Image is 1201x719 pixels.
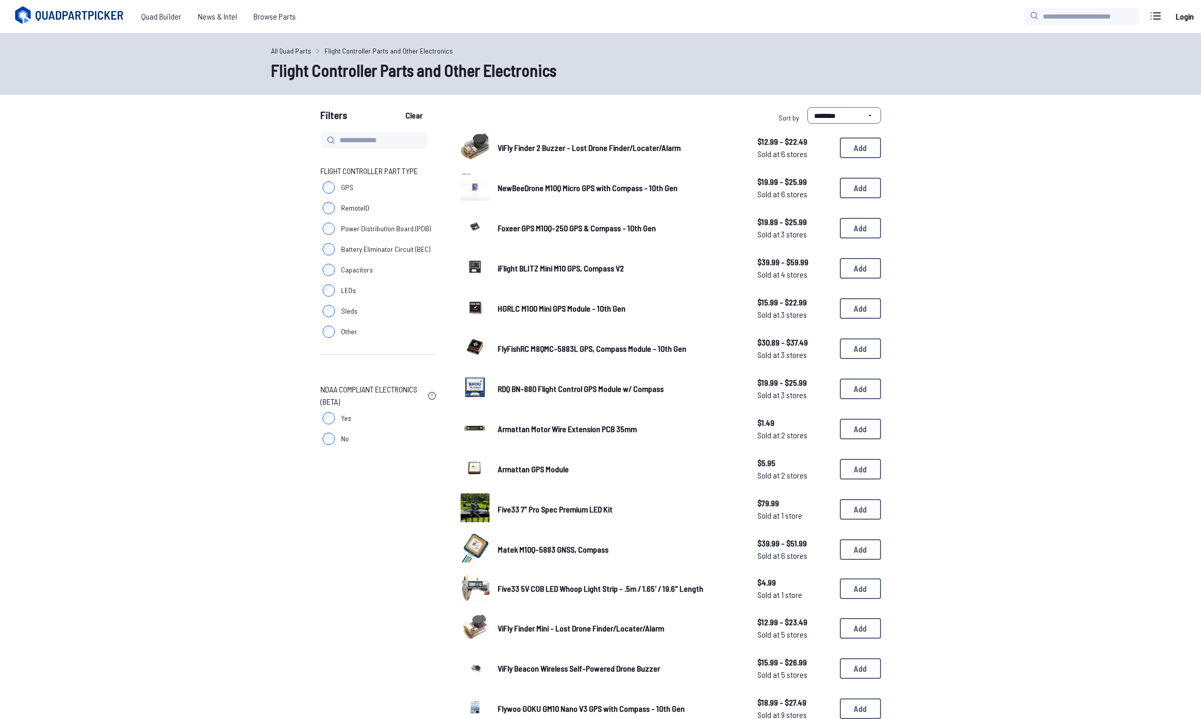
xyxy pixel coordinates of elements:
a: image [461,653,489,684]
button: Add [840,698,881,719]
span: Sold at 1 store [757,509,832,522]
input: No [323,433,335,445]
a: Armattan Motor Wire Extension PCB 35mm [498,423,741,435]
span: Flight Controller Part Type [320,165,418,177]
span: Flywoo GOKU GM10 Nano V3 GPS with Compass - 10th Gen [498,704,685,713]
a: Browse Parts [245,6,304,27]
a: image [461,333,489,365]
button: Add [840,218,881,238]
a: image [461,373,489,405]
span: Yes [341,413,351,423]
a: image [461,132,489,164]
span: Filters [320,107,347,128]
span: $19.89 - $25.99 [757,216,832,228]
button: Add [840,578,881,599]
a: Quad Builder [133,6,190,27]
span: $30.89 - $37.49 [757,336,832,349]
span: $18.99 - $27.49 [757,696,832,709]
a: Foxeer GPS M10Q-250 GPS & Compass - 10th Gen [498,222,741,234]
input: Power Distribution Board (PDB) [323,222,335,235]
span: $5.95 [757,457,832,469]
span: Power Distribution Board (PDB) [341,224,431,234]
span: $19.99 - $25.99 [757,176,832,188]
img: image [461,293,489,321]
select: Sort by [807,107,881,124]
img: image [461,453,489,482]
img: image [461,132,489,161]
a: Flight Controller Parts and Other Electronics [325,45,453,56]
span: Sold at 5 stores [757,628,832,641]
span: RemoteID [341,203,369,213]
a: Flywoo GOKU GM10 Nano V3 GPS with Compass - 10th Gen [498,703,741,715]
span: $39.99 - $51.99 [757,537,832,550]
input: Yes [323,412,335,424]
img: image [461,172,489,201]
input: Other [323,326,335,338]
span: Sold at 6 stores [757,188,832,200]
button: Add [840,618,881,639]
button: Add [840,658,881,679]
button: Add [840,419,881,439]
span: NDAA Compliant Electronics (Beta) [320,383,424,408]
span: Battery Eliminator Circuit (BEC) [341,244,430,254]
a: image [461,212,489,244]
h1: Flight Controller Parts and Other Electronics [271,58,931,82]
a: iFlight BLITZ Mini M10 GPS, Compass V2 [498,262,741,275]
a: All Quad Parts [271,45,311,56]
span: Sleds [341,306,358,316]
input: Capacitors [323,264,335,276]
span: Sold at 2 stores [757,429,832,441]
a: Login [1172,6,1197,27]
span: Sold at 6 stores [757,550,832,562]
a: HGRLC M100 Mini GPS Module - 10th Gen [498,302,741,315]
a: image [461,172,489,204]
button: Add [840,138,881,158]
span: Armattan GPS Module [498,464,569,474]
input: LEDs [323,284,335,297]
img: image [461,575,489,601]
button: Clear [397,107,431,124]
span: HGRLC M100 Mini GPS Module - 10th Gen [498,303,625,313]
a: image [461,413,489,445]
span: Capacitors [341,265,373,275]
a: Five33 7” Pro Spec Premium LED Kit [498,503,741,516]
span: $15.99 - $22.99 [757,296,832,309]
a: News & Intel [190,6,245,27]
input: GPS [323,181,335,194]
a: image [461,534,489,566]
span: $4.99 [757,576,832,589]
a: image [461,293,489,324]
button: Add [840,178,881,198]
span: Sold at 5 stores [757,669,832,681]
a: ViFly Beacon Wireless Self-Powered Drone Buzzer [498,662,741,675]
img: image [461,493,489,522]
a: image [461,493,489,525]
a: Matek M10Q-5883 GNSS, Compass [498,543,741,556]
span: FlyFishRC M8QMC-5883L GPS, Compass Module - 10th Gen [498,344,686,353]
button: Add [840,499,881,520]
span: Sold at 3 stores [757,389,832,401]
input: Sleds [323,305,335,317]
a: Armattan GPS Module [498,463,741,475]
span: $19.99 - $25.99 [757,376,832,389]
span: $39.99 - $59.99 [757,256,832,268]
input: Battery Eliminator Circuit (BEC) [323,243,335,255]
span: Sold at 3 stores [757,349,832,361]
button: Add [840,379,881,399]
span: Sold at 3 stores [757,228,832,241]
span: Armattan Motor Wire Extension PCB 35mm [498,424,637,434]
span: Sold at 3 stores [757,309,832,321]
span: GPS [341,182,353,193]
span: Sort by [779,113,799,122]
button: Add [840,338,881,359]
img: image [461,333,489,362]
span: $79.99 [757,497,832,509]
span: Sold at 2 stores [757,469,832,482]
span: Sold at 6 stores [757,148,832,160]
span: $12.99 - $22.49 [757,135,832,148]
a: Five33 5V COB LED Whoop Light Strip - .5m / 1.65' / 19.6" Length [498,583,741,595]
button: Add [840,258,881,279]
span: Matek M10Q-5883 GNSS, Compass [498,544,608,554]
button: Add [840,459,881,480]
